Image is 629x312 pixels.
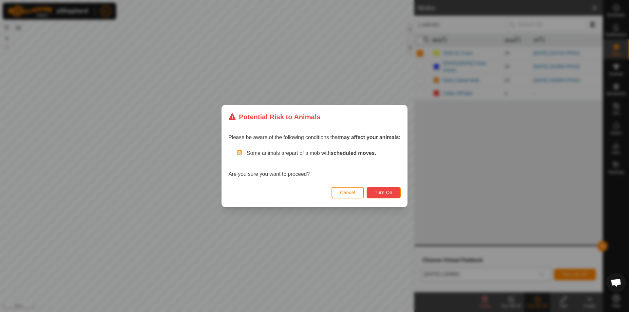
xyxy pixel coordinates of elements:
button: Turn On [367,187,401,198]
p: Some animals are [247,149,401,157]
div: Potential Risk to Animals [228,112,320,122]
span: Turn On [375,190,392,195]
span: Cancel [340,190,355,195]
div: Are you sure you want to proceed? [228,149,401,178]
span: part of a mob with [289,150,376,156]
button: Cancel [332,187,364,198]
span: Please be aware of the following conditions that [228,135,401,140]
strong: scheduled moves. [331,150,376,156]
strong: may affect your animals: [339,135,401,140]
div: Open chat [606,273,626,292]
